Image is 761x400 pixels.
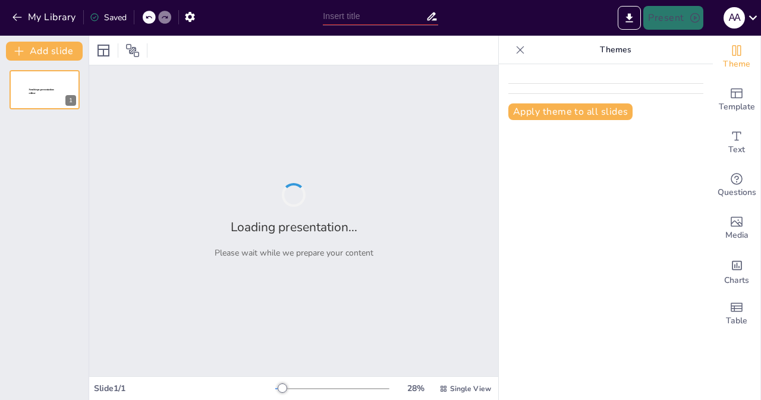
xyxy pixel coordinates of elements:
div: 1 [65,95,76,106]
span: Charts [724,274,749,287]
button: Present [643,6,703,30]
p: Themes [530,36,701,64]
span: Media [725,229,749,242]
div: Change the overall theme [713,36,760,78]
input: Insert title [323,8,425,25]
div: Add charts and graphs [713,250,760,292]
span: Template [719,100,755,114]
span: Single View [450,384,491,393]
span: Theme [723,58,750,71]
p: Please wait while we prepare your content [215,247,373,259]
div: A A [724,7,745,29]
div: Add a table [713,292,760,335]
div: Add ready made slides [713,78,760,121]
div: Saved [90,12,127,23]
span: Text [728,143,745,156]
div: Layout [94,41,113,60]
span: Sendsteps presentation editor [29,89,54,95]
span: Questions [718,186,756,199]
span: Table [726,314,747,327]
div: 28 % [401,383,430,394]
button: A A [724,6,745,30]
div: 1 [10,70,80,109]
span: Position [125,43,140,58]
div: Get real-time input from your audience [713,164,760,207]
div: Add text boxes [713,121,760,164]
button: Apply theme to all slides [508,103,633,120]
button: Export to PowerPoint [618,6,641,30]
button: Add slide [6,42,83,61]
div: Add images, graphics, shapes or video [713,207,760,250]
h2: Loading presentation... [231,219,357,235]
div: Slide 1 / 1 [94,383,275,394]
button: My Library [9,8,81,27]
